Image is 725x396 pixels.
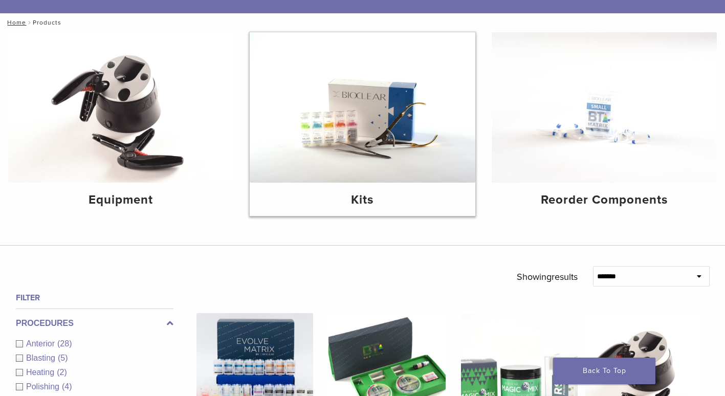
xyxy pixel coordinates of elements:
a: Kits [250,32,475,216]
span: (28) [57,339,72,348]
img: Reorder Components [492,32,717,183]
a: Back To Top [553,358,655,384]
a: Home [4,19,26,26]
h4: Filter [16,292,173,304]
h4: Equipment [16,191,225,209]
span: (4) [62,382,72,391]
span: Anterior [26,339,57,348]
a: Equipment [8,32,233,216]
span: (5) [58,354,68,362]
span: (2) [57,368,67,377]
span: Heating [26,368,57,377]
label: Procedures [16,317,173,329]
h4: Kits [258,191,467,209]
a: Reorder Components [492,32,717,216]
img: Kits [250,32,475,183]
img: Equipment [8,32,233,183]
span: Polishing [26,382,62,391]
span: / [26,20,33,25]
h4: Reorder Components [500,191,709,209]
p: Showing results [517,266,578,288]
span: Blasting [26,354,58,362]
